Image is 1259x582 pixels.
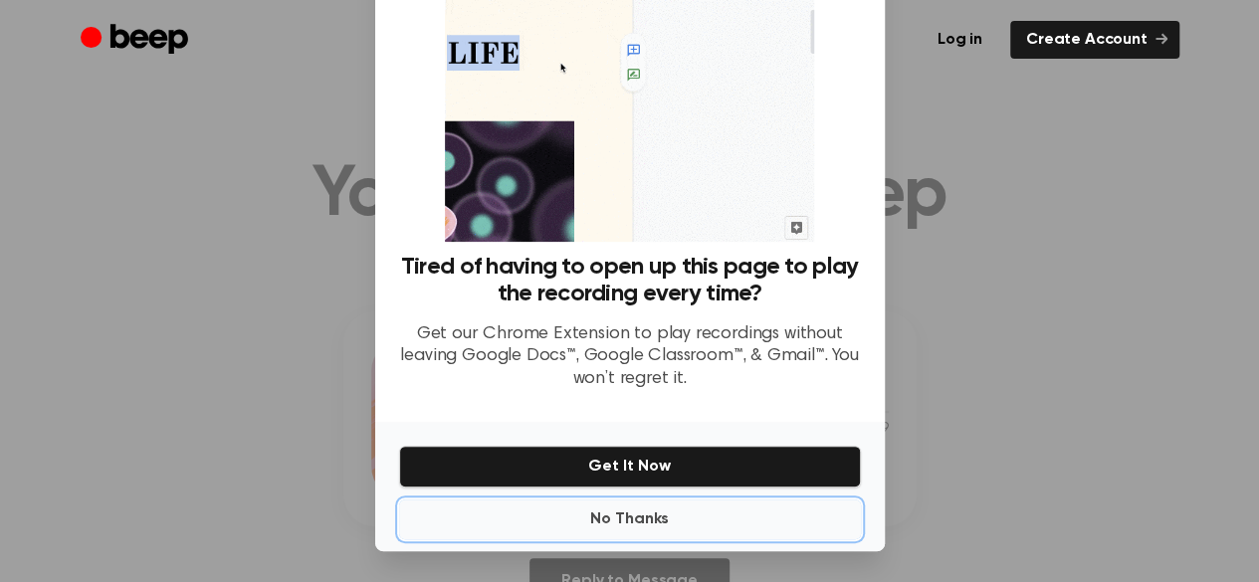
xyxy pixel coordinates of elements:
[1010,21,1179,59] a: Create Account
[399,446,861,487] button: Get It Now
[922,21,998,59] a: Log in
[399,499,861,539] button: No Thanks
[399,323,861,391] p: Get our Chrome Extension to play recordings without leaving Google Docs™, Google Classroom™, & Gm...
[81,21,193,60] a: Beep
[399,254,861,307] h3: Tired of having to open up this page to play the recording every time?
